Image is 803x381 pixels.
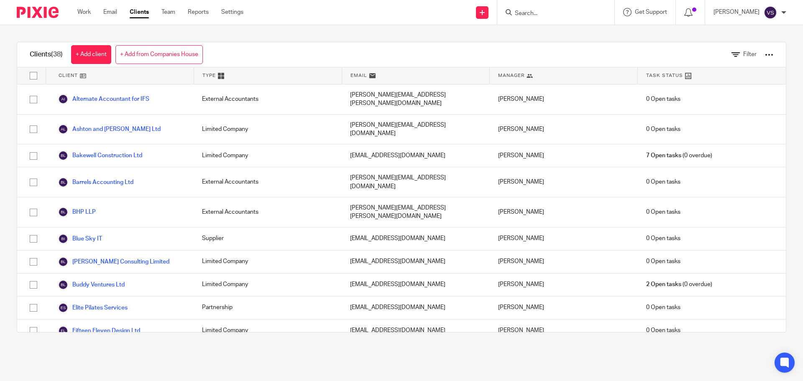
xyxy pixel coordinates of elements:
span: (0 overdue) [646,280,712,289]
div: Limited Company [194,115,342,144]
div: External Accountants [194,84,342,114]
span: Client [59,72,78,79]
a: Bakewell Construction Ltd [58,151,142,161]
img: svg%3E [58,280,68,290]
div: [PERSON_NAME] [490,144,638,167]
img: Pixie [17,7,59,18]
input: Select all [26,68,41,84]
img: svg%3E [58,124,68,134]
img: svg%3E [58,207,68,217]
div: [PERSON_NAME] [490,297,638,319]
span: Type [202,72,216,79]
div: Limited Company [194,320,342,342]
span: 0 Open tasks [646,125,680,133]
a: Settings [221,8,243,16]
span: 0 Open tasks [646,95,680,103]
a: Ashton and [PERSON_NAME] Ltd [58,124,161,134]
img: svg%3E [58,303,68,313]
img: svg%3E [58,257,68,267]
div: [EMAIL_ADDRESS][DOMAIN_NAME] [342,251,490,273]
a: Work [77,8,91,16]
a: Fifteen Eleven Design Ltd [58,326,140,336]
span: 0 Open tasks [646,178,680,186]
div: Limited Company [194,144,342,167]
div: [PERSON_NAME] [490,167,638,197]
div: [PERSON_NAME][EMAIL_ADDRESS][DOMAIN_NAME] [342,167,490,197]
div: External Accountants [194,167,342,197]
div: [PERSON_NAME][EMAIL_ADDRESS][PERSON_NAME][DOMAIN_NAME] [342,84,490,114]
span: 0 Open tasks [646,208,680,216]
div: [EMAIL_ADDRESS][DOMAIN_NAME] [342,320,490,342]
div: [PERSON_NAME] [490,320,638,342]
input: Search [514,10,589,18]
span: (38) [51,51,63,58]
p: [PERSON_NAME] [713,8,760,16]
a: Buddy Ventures Ltd [58,280,125,290]
span: 0 Open tasks [646,234,680,243]
span: Filter [743,51,757,57]
a: + Add from Companies House [115,45,203,64]
a: + Add client [71,45,111,64]
img: svg%3E [764,6,777,19]
img: svg%3E [58,234,68,244]
span: Manager [498,72,524,79]
h1: Clients [30,50,63,59]
div: [PERSON_NAME] [490,84,638,114]
div: Partnership [194,297,342,319]
img: svg%3E [58,326,68,336]
span: 0 Open tasks [646,326,680,335]
div: Limited Company [194,251,342,273]
div: [PERSON_NAME] [490,251,638,273]
div: [EMAIL_ADDRESS][DOMAIN_NAME] [342,144,490,167]
div: [EMAIL_ADDRESS][DOMAIN_NAME] [342,274,490,296]
a: [PERSON_NAME] Consulting Limited [58,257,169,267]
a: Elite Pilates Services [58,303,128,313]
div: Supplier [194,228,342,250]
div: [PERSON_NAME][EMAIL_ADDRESS][PERSON_NAME][DOMAIN_NAME] [342,197,490,227]
a: Alternate Accountant for IFS [58,94,149,104]
span: 0 Open tasks [646,303,680,312]
a: Team [161,8,175,16]
img: svg%3E [58,151,68,161]
div: [PERSON_NAME][EMAIL_ADDRESS][DOMAIN_NAME] [342,115,490,144]
span: 0 Open tasks [646,257,680,266]
span: (0 overdue) [646,151,712,160]
div: External Accountants [194,197,342,227]
div: [PERSON_NAME] [490,115,638,144]
a: Reports [188,8,209,16]
span: Email [350,72,367,79]
span: Task Status [646,72,683,79]
span: Get Support [635,9,667,15]
div: [PERSON_NAME] [490,228,638,250]
div: [EMAIL_ADDRESS][DOMAIN_NAME] [342,297,490,319]
a: Email [103,8,117,16]
div: [PERSON_NAME] [490,274,638,296]
span: 7 Open tasks [646,151,681,160]
a: Barrels Accounting Ltd [58,177,133,187]
img: svg%3E [58,94,68,104]
div: [PERSON_NAME] [490,197,638,227]
a: Clients [130,8,149,16]
span: 2 Open tasks [646,280,681,289]
img: svg%3E [58,177,68,187]
a: Blue Sky IT [58,234,102,244]
div: Limited Company [194,274,342,296]
div: [EMAIL_ADDRESS][DOMAIN_NAME] [342,228,490,250]
a: BHP LLP [58,207,96,217]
